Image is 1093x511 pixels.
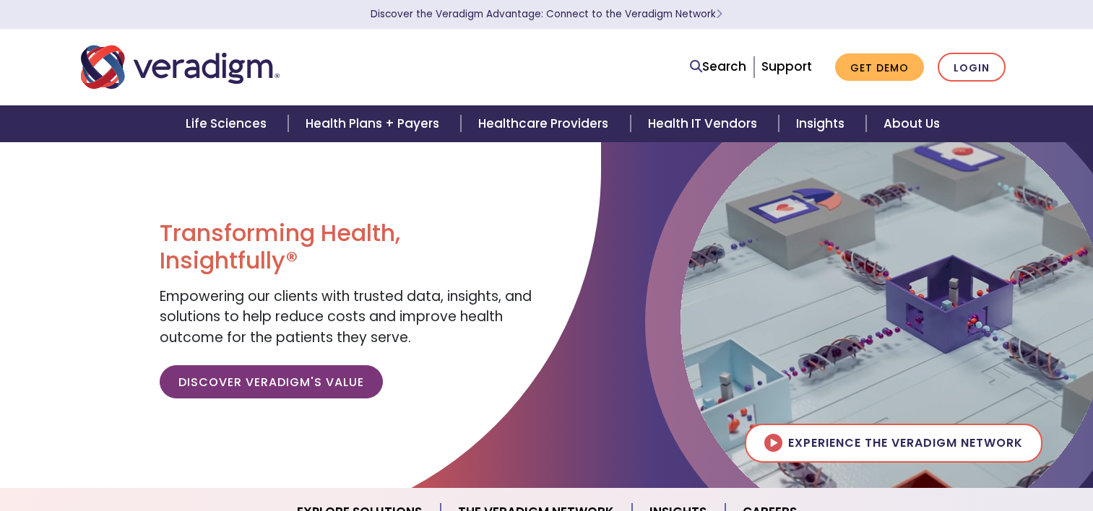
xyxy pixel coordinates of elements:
img: Veradigm logo [81,43,280,91]
a: Healthcare Providers [461,105,630,142]
a: Support [761,58,812,75]
a: Life Sciences [168,105,288,142]
a: Login [938,53,1006,82]
a: Health IT Vendors [631,105,779,142]
span: Learn More [716,7,722,21]
h1: Transforming Health, Insightfully® [160,219,535,275]
a: Discover the Veradigm Advantage: Connect to the Veradigm NetworkLearn More [371,7,722,21]
a: Health Plans + Payers [288,105,461,142]
span: Empowering our clients with trusted data, insights, and solutions to help reduce costs and improv... [160,287,532,347]
a: Discover Veradigm's Value [160,365,383,398]
a: Get Demo [835,53,924,82]
a: About Us [866,105,957,142]
a: Insights [779,105,866,142]
a: Search [690,57,746,77]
